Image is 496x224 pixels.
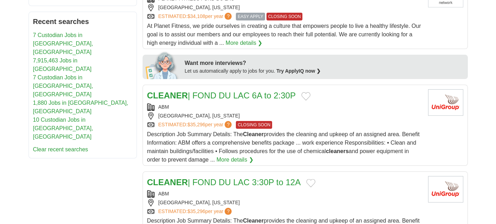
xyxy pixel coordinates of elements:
[187,208,205,214] span: $35,296
[185,67,464,75] div: Let us automatically apply to jobs for you.
[147,112,422,120] div: [GEOGRAPHIC_DATA], [US_STATE]
[33,146,88,152] a: Clear recent searches
[216,156,253,164] a: More details ❯
[147,91,296,100] a: CLEANER| FOND DU LAC 6A to 2:30P
[147,199,422,206] div: [GEOGRAPHIC_DATA], [US_STATE]
[147,4,422,11] div: [GEOGRAPHIC_DATA], [US_STATE]
[145,51,180,79] img: apply-iq-scientist.png
[33,100,128,114] a: 1,880 Jobs in [GEOGRAPHIC_DATA], [GEOGRAPHIC_DATA]
[147,23,421,46] span: At Planet Fitness, we pride ourselves in creating a culture that empowers people to live a health...
[158,191,169,196] a: ABM
[33,32,93,55] a: 7 Custodian Jobs in [GEOGRAPHIC_DATA], [GEOGRAPHIC_DATA]
[187,122,205,127] span: $35,296
[236,13,265,20] span: EASY APPLY
[225,208,232,215] span: ?
[428,89,463,116] img: ABM Industries logo
[158,13,233,20] a: ESTIMATED:$34,108per year?
[158,208,233,215] a: ESTIMATED:$35,296per year?
[158,121,233,129] a: ESTIMATED:$35,296per year?
[147,91,188,100] strong: CLEANER
[301,92,310,101] button: Add to favorite jobs
[147,177,301,187] a: CLEANER| FOND DU LAC 3:30P to 12A
[33,117,93,140] a: 10 Custodian Jobs in [GEOGRAPHIC_DATA], [GEOGRAPHIC_DATA]
[147,177,188,187] strong: CLEANER
[225,121,232,128] span: ?
[185,59,464,67] div: Want more interviews?
[33,57,92,72] a: 7,915,463 Jobs in [GEOGRAPHIC_DATA]
[187,13,205,19] span: $34,108
[236,121,272,129] span: CLOSING SOON
[266,13,303,20] span: CLOSING SOON
[326,148,349,154] strong: cleaners
[243,131,264,137] strong: Cleaner
[243,218,264,224] strong: Cleaner
[276,68,321,74] a: Try ApplyIQ now ❯
[33,16,132,27] h2: Recent searches
[33,74,93,97] a: 7 Custodian Jobs in [GEOGRAPHIC_DATA], [GEOGRAPHIC_DATA]
[225,13,232,20] span: ?
[147,131,420,163] span: Description Job Summary Details: The provides the cleaning and upkeep of an assigned area. Benefi...
[158,104,169,110] a: ABM
[428,176,463,202] img: ABM Industries logo
[226,39,263,47] a: More details ❯
[306,179,315,187] button: Add to favorite jobs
